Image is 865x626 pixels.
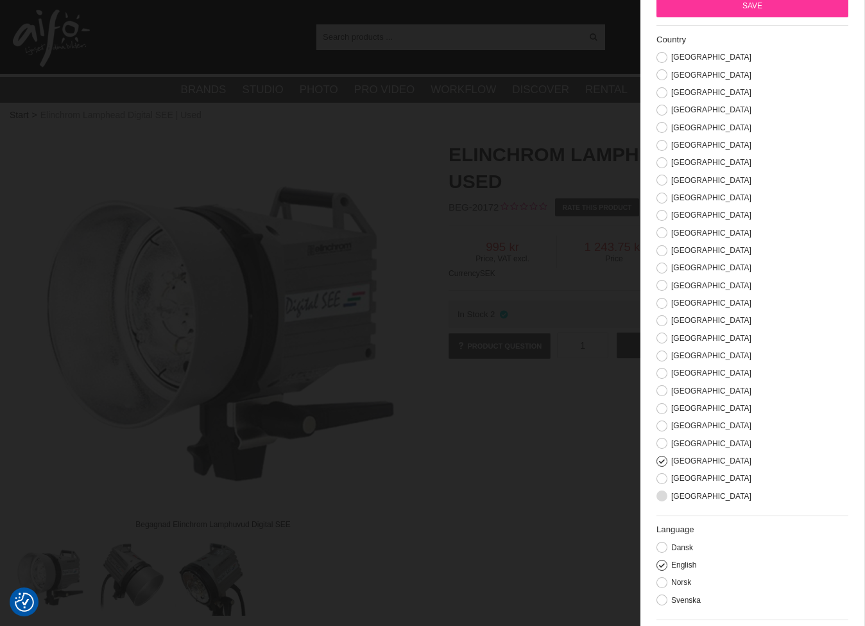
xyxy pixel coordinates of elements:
[667,474,751,483] label: [GEOGRAPHIC_DATA]
[431,82,496,98] a: Workflow
[667,421,751,430] label: [GEOGRAPHIC_DATA]
[93,539,170,616] img: Elinchrom Lamphuvud Digital SEE | Used
[667,71,751,80] label: [GEOGRAPHIC_DATA]
[667,334,751,343] label: [GEOGRAPHIC_DATA]
[667,492,751,501] label: [GEOGRAPHIC_DATA]
[13,10,90,67] img: logo.png
[449,240,556,254] span: 995
[667,456,751,465] label: [GEOGRAPHIC_DATA]
[175,539,252,616] img: Elinchrom Lamphuvud Digital SEE | Used
[667,229,751,238] label: [GEOGRAPHIC_DATA]
[555,198,639,216] a: Rate this product
[40,109,201,122] span: Elinchrom Lamphead Digital SEE | Used
[15,591,34,614] button: Consent Preferences
[667,316,751,325] label: [GEOGRAPHIC_DATA]
[667,299,751,308] label: [GEOGRAPHIC_DATA]
[667,387,751,396] label: [GEOGRAPHIC_DATA]
[11,539,88,616] img: Begagnad Elinchrom Lamphuvud Digital SEE
[667,439,751,448] label: [GEOGRAPHIC_DATA]
[667,123,751,132] label: [GEOGRAPHIC_DATA]
[557,254,671,263] span: Price
[667,53,751,62] label: [GEOGRAPHIC_DATA]
[667,263,751,272] label: [GEOGRAPHIC_DATA]
[667,158,751,167] label: [GEOGRAPHIC_DATA]
[667,141,751,150] label: [GEOGRAPHIC_DATA]
[449,141,855,195] h1: Elinchrom Lamphead Digital SEE | Used
[667,369,751,378] label: [GEOGRAPHIC_DATA]
[242,82,283,98] a: Studio
[10,109,29,122] a: Start
[458,309,488,319] span: In Stock
[181,82,227,98] a: Brands
[667,543,693,552] label: Dansk
[667,246,751,255] label: [GEOGRAPHIC_DATA]
[667,596,701,605] label: Svenska
[449,254,556,263] span: Price, VAT excl.
[557,240,671,254] span: 1 243.75
[667,193,751,202] label: [GEOGRAPHIC_DATA]
[15,593,34,612] img: Revisit consent button
[667,561,696,569] label: English
[449,202,499,213] span: BEG-20172
[449,333,551,359] a: Product question
[656,34,848,46] h2: Country
[449,269,480,278] span: Currency
[667,176,751,185] label: [GEOGRAPHIC_DATA]
[300,82,338,98] a: Photo
[585,82,628,98] a: Rental
[512,82,569,98] a: Discover
[354,82,415,98] a: Pro Video
[316,27,581,46] input: Search products ...
[667,404,751,413] label: [GEOGRAPHIC_DATA]
[480,269,495,278] span: SEK
[498,309,509,319] i: In stock
[667,578,691,587] label: Norsk
[499,201,547,214] div: Customer rating: 0
[10,128,416,535] img: Begagnad Elinchrom Lamphuvud Digital SEE
[617,333,855,358] a: Buy
[667,281,751,290] label: [GEOGRAPHIC_DATA]
[656,524,848,535] h2: Language
[490,309,495,319] span: 2
[667,88,751,97] label: [GEOGRAPHIC_DATA]
[667,105,751,114] label: [GEOGRAPHIC_DATA]
[667,211,751,220] label: [GEOGRAPHIC_DATA]
[32,109,37,122] span: >
[125,513,302,535] div: Begagnad Elinchrom Lamphuvud Digital SEE
[667,351,751,360] label: [GEOGRAPHIC_DATA]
